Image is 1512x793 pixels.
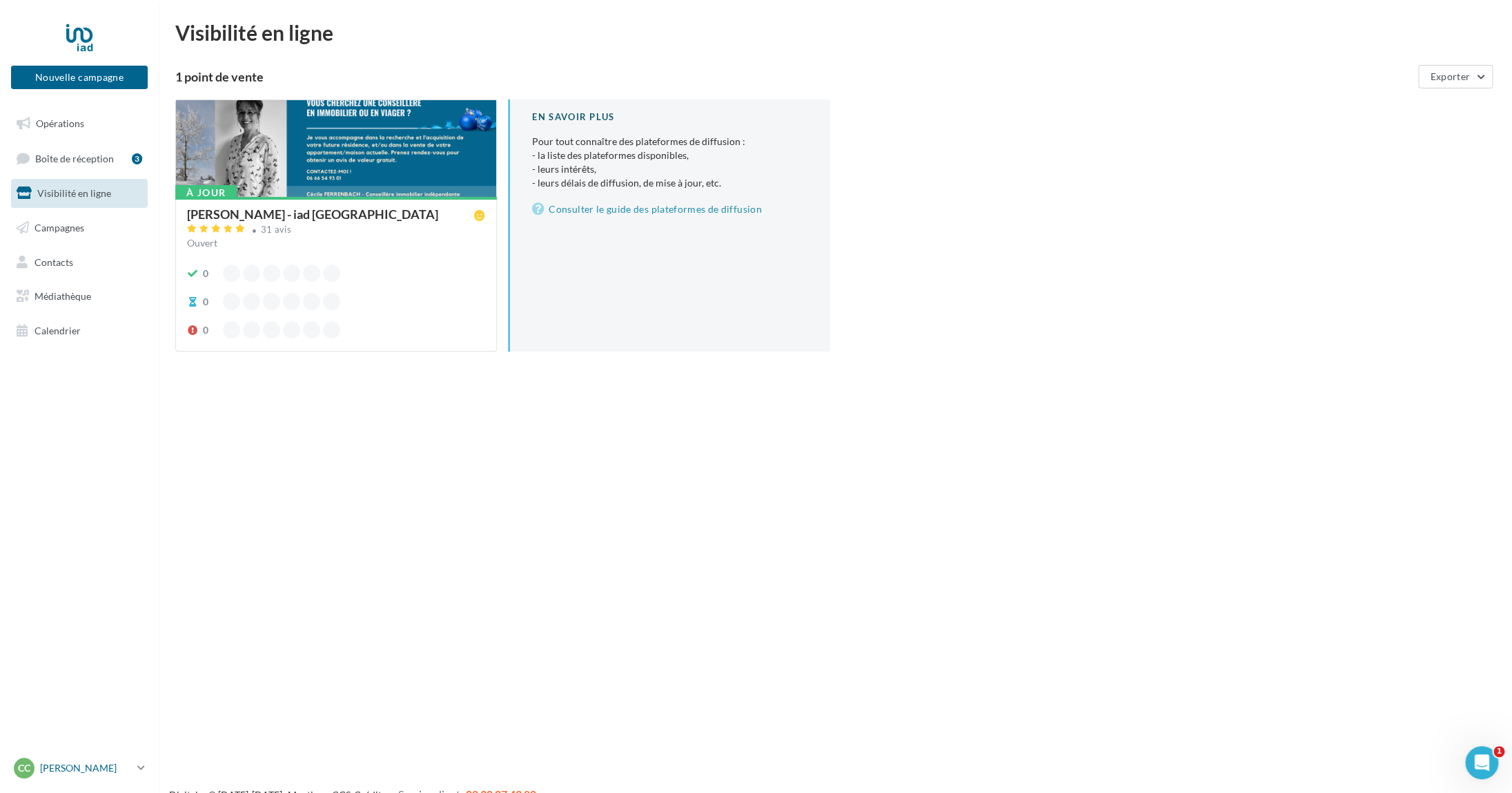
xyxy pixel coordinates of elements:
[35,325,81,336] span: Calendrier
[35,256,73,267] span: Contacts
[8,213,150,242] a: Campagnes
[1430,70,1470,82] span: Exporter
[8,109,150,138] a: Opérations
[532,162,807,176] li: - leurs intérêts,
[187,208,438,220] div: [PERSON_NAME] - iad [GEOGRAPHIC_DATA]
[8,248,150,277] a: Contacts
[203,267,208,280] div: 0
[261,225,291,234] div: 31 avis
[18,761,30,775] span: Cc
[203,323,208,337] div: 0
[532,135,807,190] p: Pour tout connaître des plateformes de diffusion :
[175,22,1495,43] div: Visibilité en ligne
[187,237,217,249] span: Ouvert
[35,222,84,233] span: Campagnes
[1418,65,1493,88] button: Exporter
[37,187,111,199] span: Visibilité en ligne
[203,295,208,309] div: 0
[35,152,114,164] span: Boîte de réception
[532,201,807,218] a: Consulter le guide des plateformes de diffusion
[35,290,91,302] span: Médiathèque
[8,316,150,345] a: Calendrier
[532,149,807,162] li: - la liste des plateformes disponibles,
[8,282,150,311] a: Médiathèque
[175,185,237,200] div: À jour
[532,176,807,190] li: - leurs délais de diffusion, de mise à jour, etc.
[40,761,132,775] p: [PERSON_NAME]
[532,111,807,124] div: En savoir plus
[36,117,84,129] span: Opérations
[175,70,1413,83] div: 1 point de vente
[1465,746,1498,779] iframe: Intercom live chat
[187,222,485,239] a: 31 avis
[11,66,148,89] button: Nouvelle campagne
[132,153,142,164] div: 3
[8,179,150,208] a: Visibilité en ligne
[1493,746,1504,757] span: 1
[8,144,150,173] a: Boîte de réception3
[11,755,148,781] a: Cc [PERSON_NAME]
